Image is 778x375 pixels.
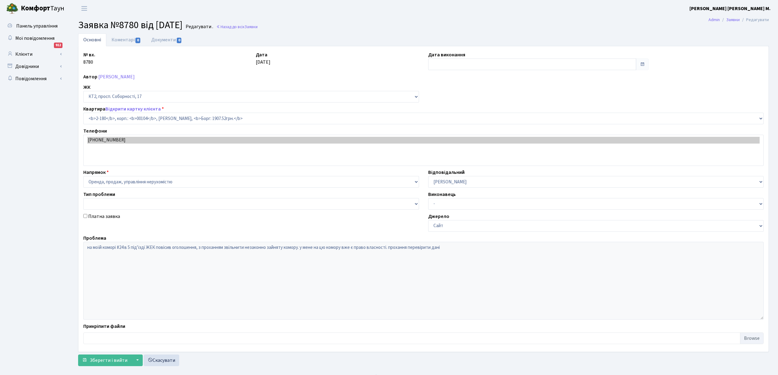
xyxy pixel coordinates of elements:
[79,51,251,70] div: 8780
[3,32,64,44] a: Мої повідомлення912
[78,354,131,366] button: Зберегти і вийти
[428,169,465,176] label: Відповідальний
[177,38,182,43] span: 0
[216,24,258,30] a: Назад до всіхЗаявки
[54,43,62,48] div: 912
[83,73,97,81] label: Автор
[78,33,106,46] a: Основні
[244,24,258,30] span: Заявки
[135,38,140,43] span: 0
[87,137,760,144] option: [PHONE_NUMBER]
[83,234,106,242] label: Проблема
[83,127,107,135] label: Телефони
[3,48,64,60] a: Клієнти
[21,3,64,14] span: Таун
[144,354,179,366] a: Скасувати
[251,51,424,70] div: [DATE]
[83,242,764,320] textarea: на моїй коморі #24 в 5 під'їзді ЖЕК повісив оголошення, з проханням звільнити незаконно зайняту к...
[428,213,449,220] label: Джерело
[184,24,213,30] small: Редагувати .
[3,20,64,32] a: Панель управління
[689,5,771,12] a: [PERSON_NAME] [PERSON_NAME] М.
[15,35,55,42] span: Мої повідомлення
[428,51,465,58] label: Дата виконання
[83,105,164,113] label: Квартира
[726,17,740,23] a: Заявки
[83,84,90,91] label: ЖК
[105,106,161,112] a: Відкрити картку клієнта
[16,23,58,29] span: Панель управління
[83,51,95,58] label: № вх.
[146,33,187,46] a: Документи
[78,18,183,32] span: Заявка №8780 від [DATE]
[77,3,92,13] button: Переключити навігацію
[98,73,135,80] a: [PERSON_NAME]
[88,213,120,220] label: Платна заявка
[3,60,64,73] a: Довідники
[90,357,127,364] span: Зберегти і вийти
[21,3,50,13] b: Комфорт
[256,51,267,58] label: Дата
[106,33,146,46] a: Коментарі
[3,73,64,85] a: Повідомлення
[6,2,18,15] img: logo.png
[428,191,456,198] label: Виконавець
[708,17,720,23] a: Admin
[83,169,109,176] label: Напрямок
[83,191,115,198] label: Тип проблеми
[83,113,764,124] select: )
[740,17,769,23] li: Редагувати
[83,323,125,330] label: Прикріпити файли
[699,13,778,26] nav: breadcrumb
